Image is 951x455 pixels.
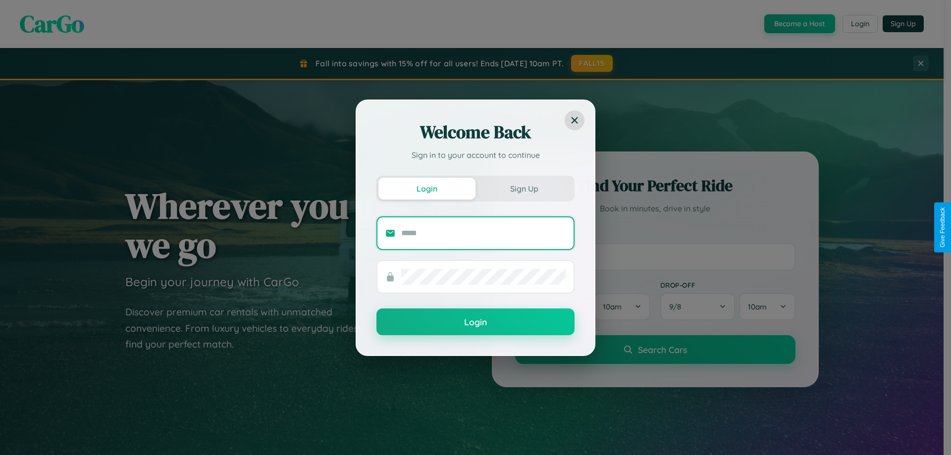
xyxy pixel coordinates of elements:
[939,207,946,248] div: Give Feedback
[475,178,573,200] button: Sign Up
[378,178,475,200] button: Login
[376,120,575,144] h2: Welcome Back
[376,308,575,335] button: Login
[376,149,575,161] p: Sign in to your account to continue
